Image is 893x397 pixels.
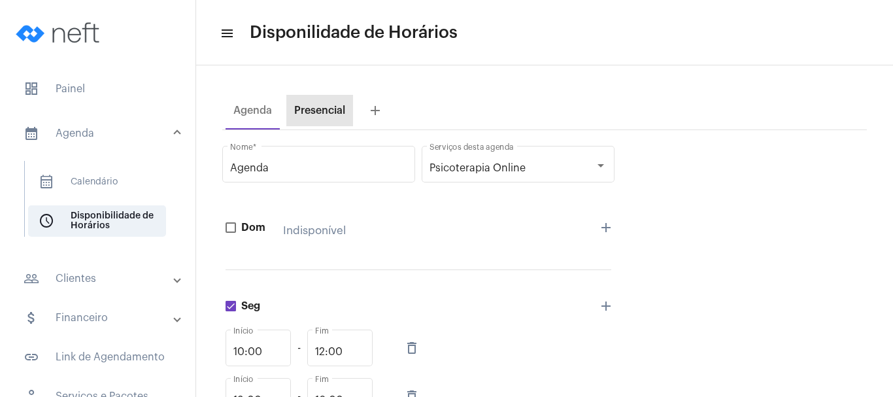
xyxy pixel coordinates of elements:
mat-icon: sidenav icon [220,26,233,41]
mat-icon: sidenav icon [24,271,39,286]
mat-panel-title: Clientes [24,271,175,286]
span: Calendário [28,166,166,198]
mat-icon: delete_outline [404,340,420,356]
span: Disponibilidade de Horários [28,205,166,237]
mat-icon: sidenav icon [24,349,39,365]
span: sidenav icon [39,174,54,190]
mat-icon: add [598,298,614,314]
mat-expansion-panel-header: sidenav iconClientes [8,263,195,294]
strong: Seg [241,301,260,311]
span: Link de Agendamento [13,341,182,373]
div: Indisponível [283,224,346,237]
span: Disponilidade de Horários [250,22,458,43]
span: - [297,342,301,354]
div: sidenav iconAgenda [8,154,195,255]
mat-icon: add [598,220,614,235]
input: ex: Agenda 1 [230,162,407,174]
strong: Dom [241,222,265,233]
mat-panel-title: Financeiro [24,310,175,326]
span: Psicoterapia Online [430,163,526,173]
span: Painel [13,73,182,105]
mat-icon: sidenav icon [24,126,39,141]
mat-icon: add [367,103,383,118]
div: Presencial [294,105,345,116]
span: sidenav icon [39,213,54,229]
mat-expansion-panel-header: sidenav iconAgenda [8,112,195,154]
mat-icon: sidenav icon [24,310,39,326]
span: sidenav icon [24,81,39,97]
mat-panel-title: Agenda [24,126,175,141]
div: Agenda [233,105,272,116]
mat-expansion-panel-header: sidenav iconFinanceiro [8,302,195,334]
img: logo-neft-novo-2.png [10,7,109,59]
